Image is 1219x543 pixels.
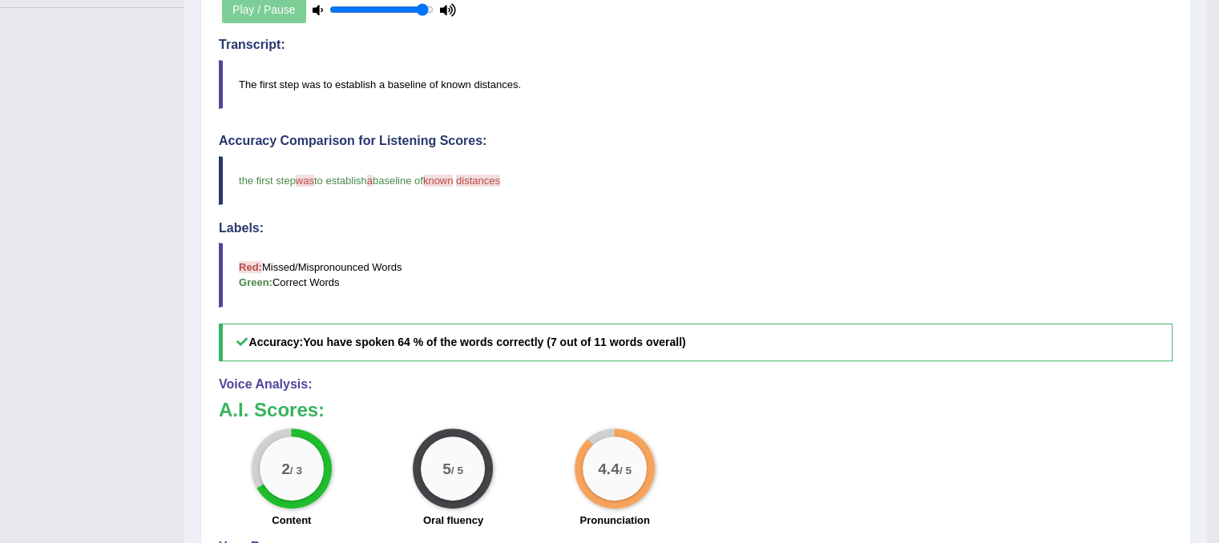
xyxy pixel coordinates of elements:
h4: Transcript: [219,38,1173,52]
span: to establish [314,175,367,187]
small: / 5 [620,464,632,476]
b: A.I. Scores: [219,399,325,420]
span: was [296,175,314,187]
h5: Accuracy: [219,324,1173,361]
span: the first step [239,175,296,187]
h4: Accuracy Comparison for Listening Scores: [219,134,1173,148]
blockquote: The first step was to establish a baseline of known distances. [219,60,1173,109]
small: / 5 [451,464,463,476]
label: Content [272,513,311,528]
blockquote: Missed/Mispronounced Words Correct Words [219,243,1173,307]
span: known [423,175,454,187]
label: Pronunciation [579,513,649,528]
h4: Labels: [219,221,1173,235]
b: You have spoken 64 % of the words correctly (7 out of 11 words overall) [303,336,685,348]
small: / 3 [290,464,302,476]
span: distances [456,175,500,187]
big: 5 [443,460,452,477]
b: Red: [239,261,262,273]
big: 4.4 [598,460,620,477]
b: Green: [239,276,272,288]
span: baseline of [373,175,423,187]
big: 2 [281,460,290,477]
label: Oral fluency [423,513,483,528]
h4: Voice Analysis: [219,377,1173,392]
span: a [367,175,373,187]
